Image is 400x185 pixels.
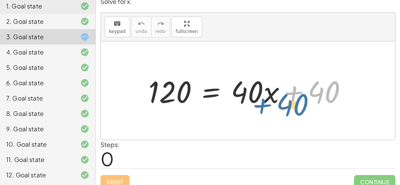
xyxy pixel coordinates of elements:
label: Steps: [100,140,120,149]
button: keyboardkeypad [105,17,130,37]
div: 11. Goal state [6,155,68,164]
div: 3. Goal state [6,32,68,41]
i: Task finished and correct. [80,94,89,103]
i: Task finished and correct. [80,78,89,88]
i: Task finished and correct. [80,124,89,134]
span: keypad [109,29,126,34]
span: fullscreen [176,29,198,34]
div: 5. Goal state [6,63,68,72]
i: Task finished and correct. [80,140,89,149]
div: 2. Goal state [6,17,68,26]
span: undo [136,29,147,34]
div: 4. Goal state [6,48,68,57]
i: Task finished and correct. [80,17,89,26]
div: 1. Goal state [6,2,68,11]
i: redo [157,19,164,28]
div: 6. Goal state [6,78,68,88]
div: 9. Goal state [6,124,68,134]
i: Task finished and correct. [80,48,89,57]
i: Task finished and correct. [80,155,89,164]
i: keyboard [114,19,121,28]
div: 10. Goal state [6,140,68,149]
i: Task started. [80,32,89,41]
i: undo [138,19,145,28]
div: 12. Goal state [6,170,68,180]
i: Task finished and correct. [80,63,89,72]
i: Task finished and correct. [80,170,89,180]
span: 0 [100,147,114,170]
div: 8. Goal state [6,109,68,118]
i: Task finished and correct. [80,109,89,118]
div: 7. Goal state [6,94,68,103]
span: redo [155,29,166,34]
button: fullscreen [171,17,202,37]
i: Task finished and correct. [80,2,89,11]
button: undoundo [132,17,151,37]
button: redoredo [151,17,170,37]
